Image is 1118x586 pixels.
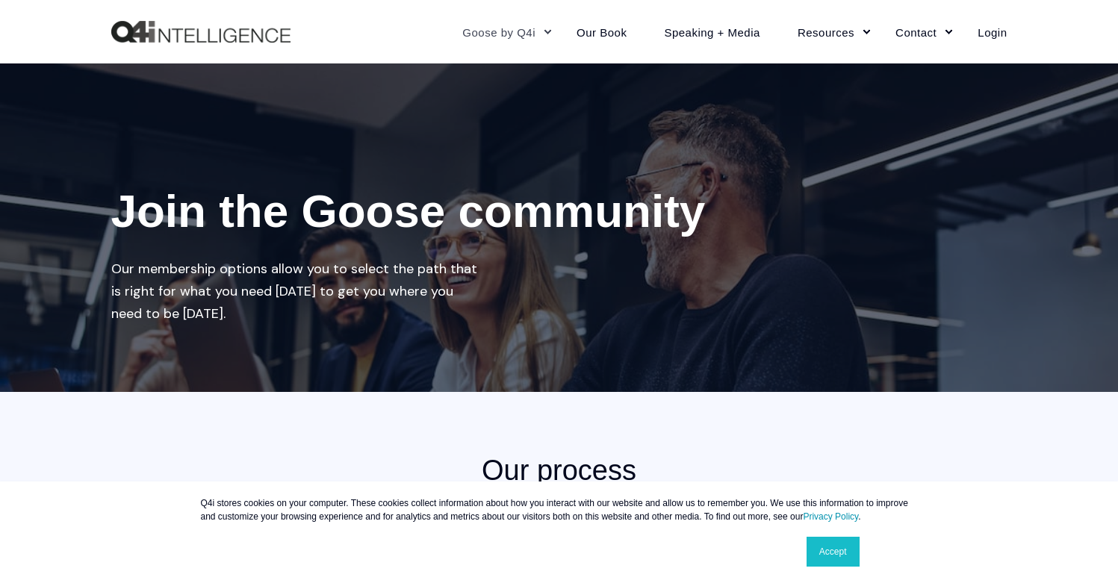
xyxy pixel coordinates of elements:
[111,185,706,237] span: Join the Goose community
[803,511,858,522] a: Privacy Policy
[807,537,860,567] a: Accept
[111,21,291,43] a: Back to Home
[309,452,810,489] h2: Our process
[111,258,485,325] div: Our membership options allow you to select the path that is right for what you need [DATE] to get...
[201,496,918,523] p: Q4i stores cookies on your computer. These cookies collect information about how you interact wit...
[111,21,291,43] img: Q4intelligence, LLC logo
